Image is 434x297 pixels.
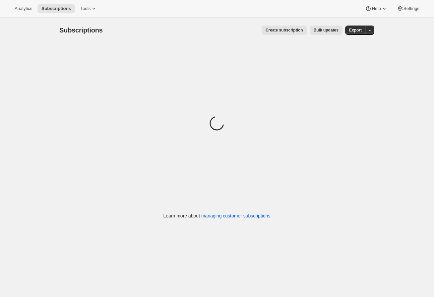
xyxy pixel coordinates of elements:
button: Settings [393,4,423,13]
span: Settings [403,6,419,11]
a: managing customer subscriptions [201,213,271,218]
button: Help [361,4,391,13]
span: Subscriptions [41,6,71,11]
button: Bulk updates [310,26,342,35]
button: Analytics [11,4,36,13]
p: Learn more about [163,212,271,219]
span: Help [372,6,381,11]
button: Subscriptions [37,4,75,13]
span: Subscriptions [59,27,103,34]
button: Create subscription [262,26,307,35]
button: Tools [76,4,101,13]
span: Export [349,28,362,33]
button: Export [345,26,366,35]
span: Bulk updates [314,28,339,33]
span: Tools [80,6,91,11]
span: Analytics [15,6,32,11]
span: Create subscription [266,28,303,33]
